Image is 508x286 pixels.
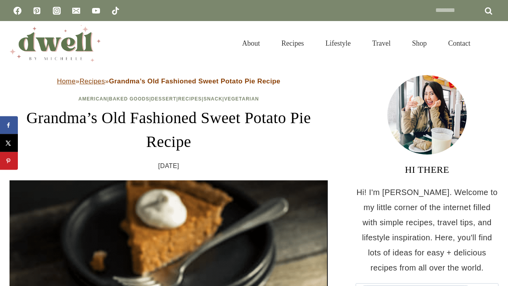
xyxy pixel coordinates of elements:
a: Facebook [10,3,25,19]
a: Home [57,77,76,85]
a: Snack [204,96,223,102]
a: Instagram [49,3,65,19]
span: » » [57,77,281,85]
a: Contact [437,29,481,57]
a: Email [68,3,84,19]
button: View Search Form [485,37,498,50]
time: [DATE] [158,160,179,172]
p: Hi! I'm [PERSON_NAME]. Welcome to my little corner of the internet filled with simple recipes, tr... [356,185,498,275]
a: Baked Goods [109,96,150,102]
a: Pinterest [29,3,45,19]
strong: Grandma’s Old Fashioned Sweet Potato Pie Recipe [109,77,280,85]
h1: Grandma’s Old Fashioned Sweet Potato Pie Recipe [10,106,328,154]
a: Travel [362,29,401,57]
a: Recipes [178,96,202,102]
a: Vegetarian [224,96,259,102]
a: American [79,96,108,102]
a: Recipes [271,29,315,57]
nav: Primary Navigation [231,29,481,57]
a: YouTube [88,3,104,19]
h3: HI THERE [356,162,498,177]
a: Shop [401,29,437,57]
a: Dessert [151,96,177,102]
a: About [231,29,271,57]
img: DWELL by michelle [10,25,101,62]
a: TikTok [108,3,123,19]
a: Lifestyle [315,29,362,57]
span: | | | | | [79,96,259,102]
a: Recipes [79,77,105,85]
